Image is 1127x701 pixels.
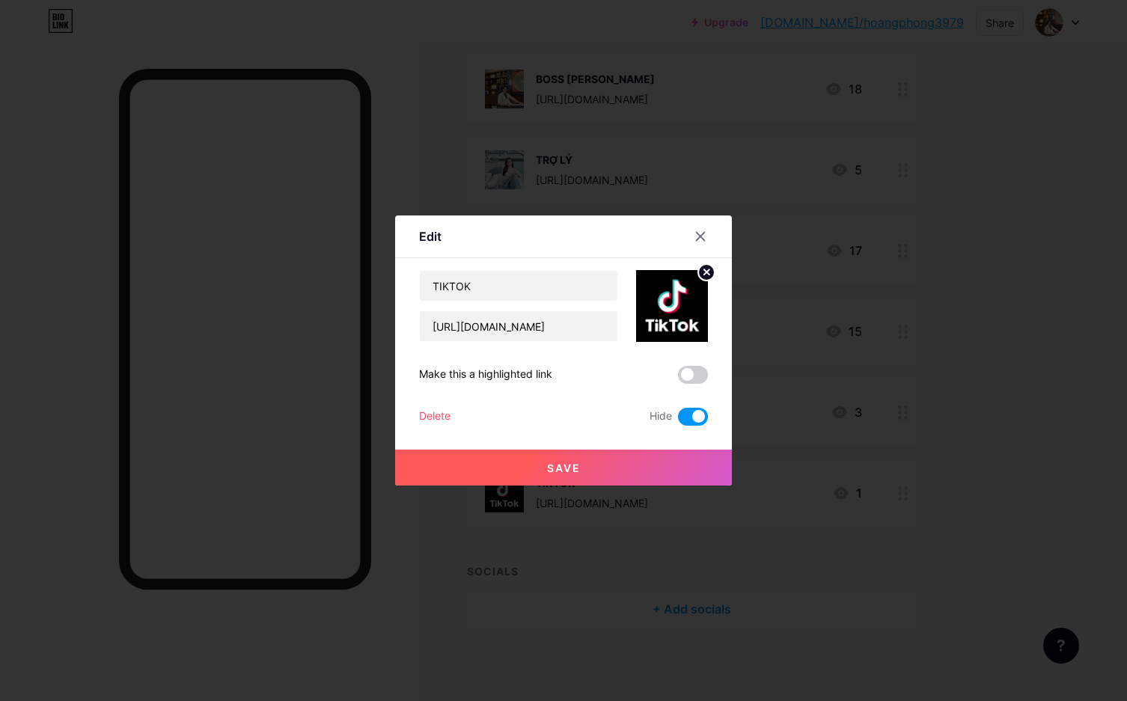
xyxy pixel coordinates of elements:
input: Title [420,271,617,301]
span: Hide [650,408,672,426]
div: Make this a highlighted link [419,366,552,384]
div: Delete [419,408,451,426]
input: URL [420,311,617,341]
img: link_thumbnail [636,270,708,342]
button: Save [395,450,732,486]
span: Save [547,462,581,474]
div: Edit [419,227,442,245]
